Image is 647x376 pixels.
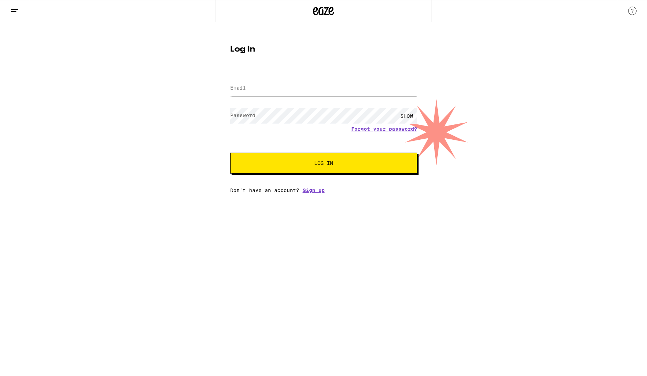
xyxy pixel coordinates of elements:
input: Email [230,80,417,96]
div: SHOW [396,108,417,124]
a: Forgot your password? [351,126,417,132]
h1: Log In [230,45,417,54]
label: Password [230,113,255,118]
div: Don't have an account? [230,187,417,193]
button: Log In [230,153,417,174]
span: Log In [314,161,333,166]
label: Email [230,85,246,91]
a: Sign up [303,187,325,193]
